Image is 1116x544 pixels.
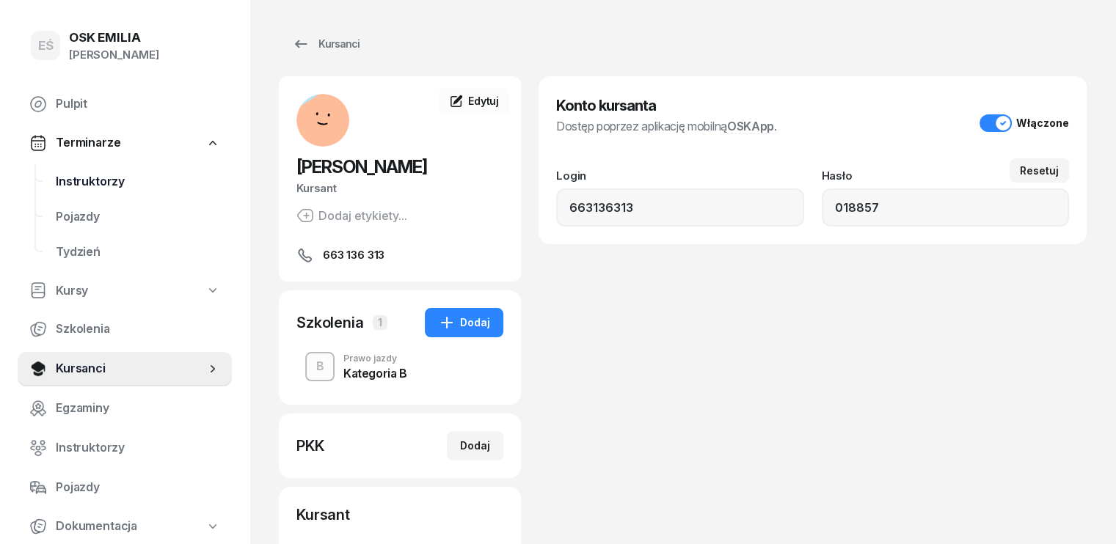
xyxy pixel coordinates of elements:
div: Dodaj [460,437,490,455]
a: Kursy [18,274,232,308]
button: Resetuj [1010,158,1069,183]
div: Kursant [296,179,503,198]
span: [PERSON_NAME] [296,156,427,177]
span: Pojazdy [56,207,220,227]
button: B [305,352,335,381]
div: B [310,354,330,379]
a: Tydzień [44,235,232,270]
a: Dokumentacja [18,510,232,543]
div: PKK [296,435,324,456]
a: Terminarze [18,126,232,160]
span: Szkolenia [56,320,220,339]
div: Dodaj [438,314,490,331]
a: Pojazdy [18,470,232,505]
a: Kursanci [18,351,232,386]
span: 663 136 313 [323,246,384,264]
a: Edytuj [439,88,509,114]
span: 1 [373,315,387,330]
a: Kursanci [279,29,373,59]
span: EŚ [38,40,54,52]
div: [PERSON_NAME] [69,45,159,65]
button: Włączone [980,114,1069,132]
span: Pojazdy [56,478,220,497]
div: Kursanci [292,35,360,53]
span: Instruktorzy [56,172,220,191]
div: Szkolenia [296,312,364,333]
button: Dodaj [425,308,503,337]
button: BPrawo jazdyKategoria B [296,346,503,387]
span: Tydzień [56,243,220,262]
a: Instruktorzy [18,430,232,466]
div: Dostęp poprzez aplikację mobilną . [556,117,777,135]
a: 663 136 313 [296,246,503,264]
a: OSKApp [727,119,774,134]
div: Kursant [296,504,503,525]
div: Kategoria B [343,367,407,379]
a: Instruktorzy [44,164,232,199]
div: Resetuj [1020,164,1059,177]
div: Prawo jazdy [343,354,407,363]
span: Kursy [56,282,88,301]
span: Egzaminy [56,399,220,418]
button: Dodaj [447,431,503,460]
a: Egzaminy [18,391,232,426]
span: Pulpit [56,95,220,114]
span: Kursanci [56,359,205,378]
a: Szkolenia [18,312,232,347]
h3: Konto kursanta [556,94,777,117]
div: Włączone [1016,117,1069,129]
span: Instruktorzy [56,438,220,457]
span: Terminarze [56,133,120,152]
button: Dodaj etykiety... [296,207,407,224]
a: Pulpit [18,87,232,122]
div: OSK EMILIA [69,32,159,44]
span: Edytuj [468,95,499,107]
span: Dokumentacja [56,517,137,536]
a: Pojazdy [44,199,232,235]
